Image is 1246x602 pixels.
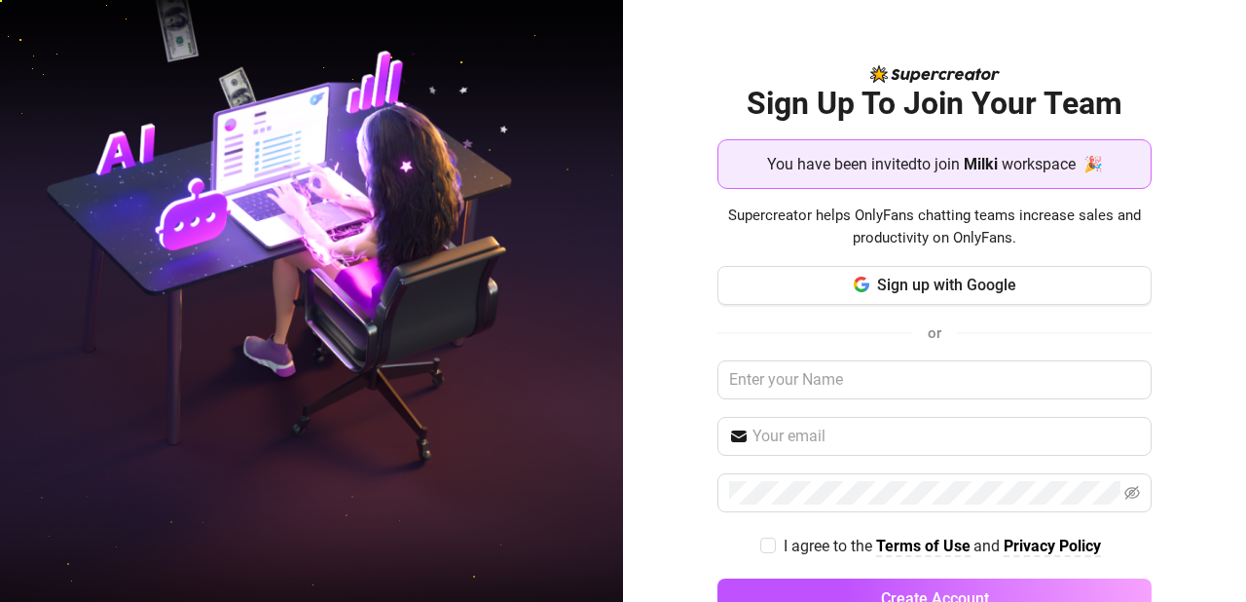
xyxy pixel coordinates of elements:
input: Enter your Name [717,360,1152,399]
a: Terms of Use [876,537,971,557]
input: Your email [752,425,1140,448]
img: logo-BBDzfeDw.svg [870,65,1000,83]
strong: Terms of Use [876,537,971,555]
span: You have been invited to join [767,152,960,176]
span: Sign up with Google [877,276,1016,294]
strong: Milki [964,155,998,173]
button: Sign up with Google [717,266,1152,305]
span: or [928,324,941,342]
span: and [973,537,1004,555]
span: I agree to the [784,537,876,555]
span: Supercreator helps OnlyFans chatting teams increase sales and productivity on OnlyFans. [717,205,1152,250]
span: eye-invisible [1124,485,1140,501]
strong: Privacy Policy [1004,537,1101,555]
h2: Sign Up To Join Your Team [717,84,1152,124]
a: Privacy Policy [1004,537,1101,557]
span: workspace 🎉 [1002,152,1103,176]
